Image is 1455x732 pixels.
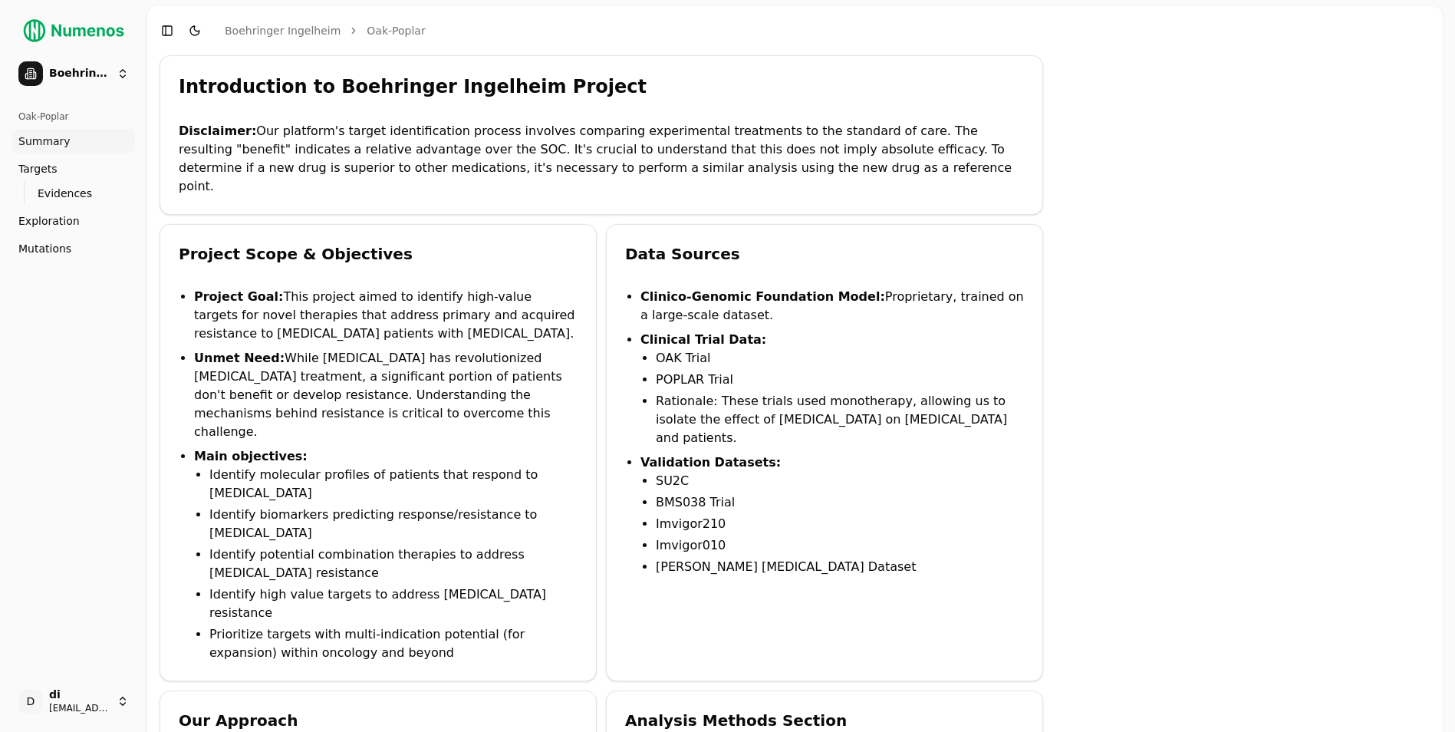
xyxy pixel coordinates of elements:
[12,129,135,153] a: Summary
[194,289,283,304] strong: Project Goal:
[12,209,135,233] a: Exploration
[49,67,110,81] span: Boehringer Ingelheim
[225,23,426,38] nav: breadcrumb
[209,466,578,503] li: Identify molecular profiles of patients that respond to [MEDICAL_DATA]
[31,183,117,204] a: Evidences
[625,243,1024,265] div: Data Sources
[194,288,578,343] li: This project aimed to identify high-value targets for novel therapies that address primary and ac...
[209,625,578,662] li: Prioritize targets with multi-indication potential (for expansion) within oncology and beyond
[656,472,1024,490] li: SU2C
[179,710,578,731] div: Our Approach
[194,449,308,463] strong: Main objectives:
[656,349,1024,368] li: OAK Trial
[179,243,578,265] div: Project Scope & Objectives
[656,493,1024,512] li: BMS038 Trial
[38,186,92,201] span: Evidences
[12,236,135,261] a: Mutations
[640,455,781,470] strong: Validation Datasets:
[656,536,1024,555] li: Imvigor010
[209,506,578,542] li: Identify biomarkers predicting response/resistance to [MEDICAL_DATA]
[179,74,1024,99] div: Introduction to Boehringer Ingelheim Project
[49,702,110,714] span: [EMAIL_ADDRESS][DOMAIN_NAME]
[640,289,885,304] strong: Clinico-Genomic Foundation Model:
[18,241,71,256] span: Mutations
[225,23,341,38] a: Boehringer Ingelheim
[12,55,135,92] button: Boehringer Ingelheim
[179,124,256,138] strong: Disclaimer:
[640,332,766,347] strong: Clinical Trial Data:
[640,288,1024,325] li: Proprietary, trained on a large-scale dataset.
[12,683,135,720] button: Ddi[EMAIL_ADDRESS][DOMAIN_NAME]
[18,161,58,176] span: Targets
[194,351,285,365] strong: Unmet Need:
[12,104,135,129] div: Oak-Poplar
[656,392,1024,447] li: Rationale: These trials used monotherapy, allowing us to isolate the effect of [MEDICAL_DATA] on ...
[209,585,578,622] li: Identify high value targets to address [MEDICAL_DATA] resistance
[12,12,135,49] img: Numenos
[209,546,578,582] li: Identify potential combination therapies to address [MEDICAL_DATA] resistance
[656,558,1024,576] li: [PERSON_NAME] [MEDICAL_DATA] Dataset
[18,134,71,149] span: Summary
[367,23,425,38] a: Oak-Poplar
[179,122,1024,196] p: Our platform's target identification process involves comparing experimental treatments to the st...
[12,157,135,181] a: Targets
[656,371,1024,389] li: POPLAR Trial
[18,689,43,714] span: D
[194,349,578,441] li: While [MEDICAL_DATA] has revolutionized [MEDICAL_DATA] treatment, a significant portion of patien...
[625,710,1024,731] div: Analysis Methods Section
[49,688,110,702] span: di
[656,515,1024,533] li: Imvigor210
[18,213,80,229] span: Exploration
